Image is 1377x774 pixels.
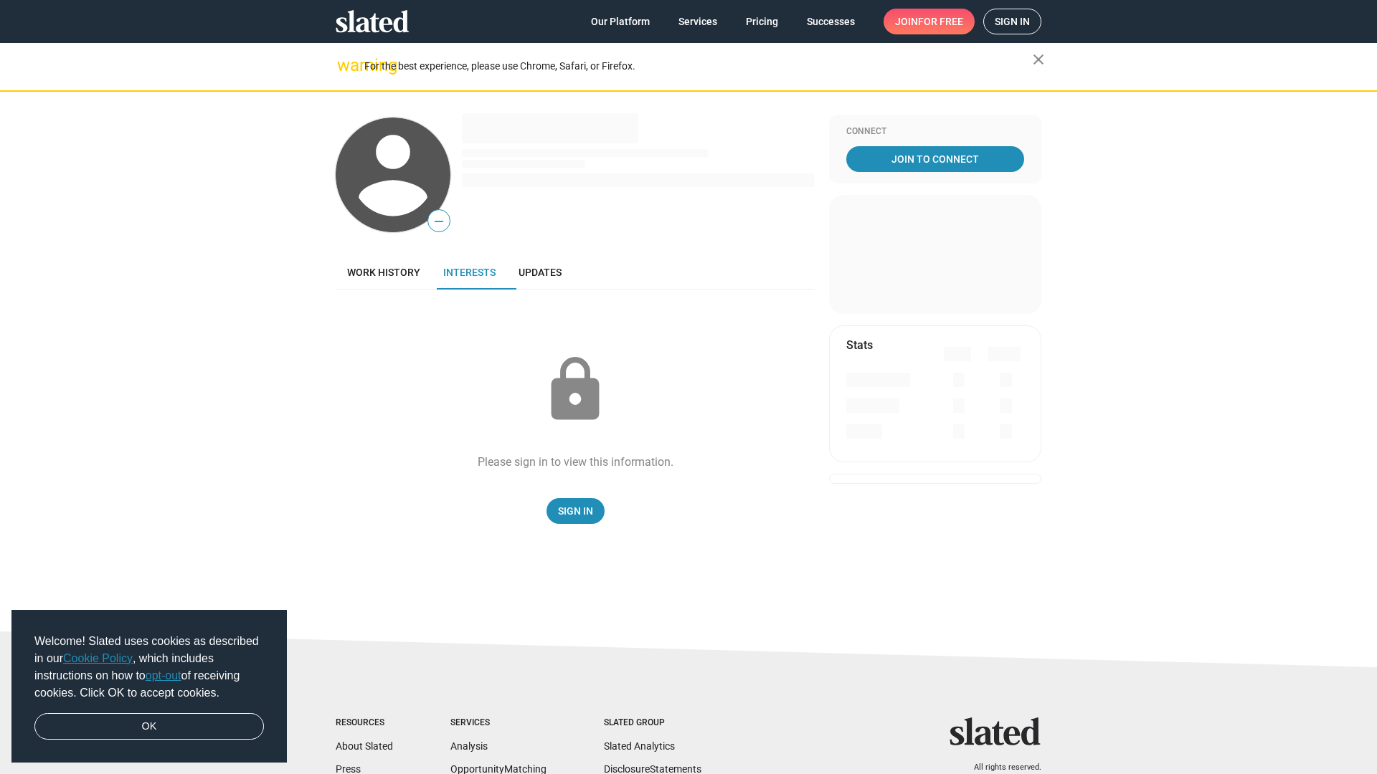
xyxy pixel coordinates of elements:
span: Services [678,9,717,34]
a: About Slated [336,740,393,752]
a: Sign In [546,498,605,524]
span: Sign in [995,9,1030,34]
a: Slated Analytics [604,740,675,752]
a: Services [667,9,729,34]
span: Join [895,9,963,34]
mat-icon: lock [539,354,611,426]
mat-icon: warning [337,57,354,74]
span: Sign In [558,498,593,524]
a: Successes [795,9,866,34]
div: cookieconsent [11,610,287,763]
a: Analysis [450,740,488,752]
a: dismiss cookie message [34,713,264,740]
span: Work history [347,267,420,278]
a: Our Platform [579,9,661,34]
mat-icon: close [1030,51,1047,68]
mat-card-title: Stats [846,338,873,353]
a: Work history [336,255,432,290]
a: Updates [507,255,573,290]
span: Join To Connect [849,146,1021,172]
span: — [428,212,450,231]
div: Slated Group [604,717,701,729]
span: Updates [519,267,562,278]
span: Interests [443,267,496,278]
div: Resources [336,717,393,729]
div: Connect [846,126,1024,138]
a: Cookie Policy [63,652,133,664]
a: opt-out [146,669,181,682]
a: Pricing [734,9,790,34]
a: Interests [432,255,507,290]
span: Successes [807,9,855,34]
div: Please sign in to view this information. [478,454,673,469]
div: Services [450,717,546,729]
span: Pricing [746,9,778,34]
a: Joinfor free [884,9,975,34]
a: Join To Connect [846,146,1024,172]
span: Welcome! Slated uses cookies as described in our , which includes instructions on how to of recei... [34,633,264,702]
span: for free [918,9,963,34]
span: Our Platform [591,9,650,34]
a: Sign in [983,9,1041,34]
div: For the best experience, please use Chrome, Safari, or Firefox. [364,57,1033,76]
